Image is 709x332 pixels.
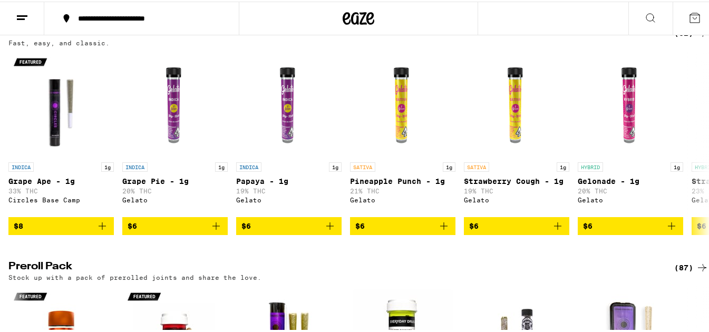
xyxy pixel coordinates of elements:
[236,186,342,193] p: 19% THC
[464,50,569,155] img: Gelato - Strawberry Cough - 1g
[350,50,455,155] img: Gelato - Pineapple Punch - 1g
[350,186,455,193] p: 21% THC
[236,195,342,202] div: Gelato
[469,220,479,229] span: $6
[350,161,375,170] p: SATIVA
[464,186,569,193] p: 19% THC
[355,220,365,229] span: $6
[578,186,683,193] p: 20% THC
[122,186,228,193] p: 20% THC
[122,175,228,184] p: Grape Pie - 1g
[122,50,228,216] a: Open page for Grape Pie - 1g from Gelato
[8,272,261,279] p: Stock up with a pack of prerolled joints and share the love.
[122,216,228,233] button: Add to bag
[14,220,23,229] span: $8
[578,216,683,233] button: Add to bag
[241,220,251,229] span: $6
[464,175,569,184] p: Strawberry Cough - 1g
[8,216,114,233] button: Add to bag
[350,216,455,233] button: Add to bag
[215,161,228,170] p: 1g
[122,195,228,202] div: Gelato
[8,38,110,45] p: Fast, easy, and classic.
[329,161,342,170] p: 1g
[8,50,114,216] a: Open page for Grape Ape - 1g from Circles Base Camp
[583,220,593,229] span: $6
[443,161,455,170] p: 1g
[8,161,34,170] p: INDICA
[236,161,261,170] p: INDICA
[236,175,342,184] p: Papaya - 1g
[122,50,228,155] img: Gelato - Grape Pie - 1g
[122,161,148,170] p: INDICA
[8,195,114,202] div: Circles Base Camp
[578,161,603,170] p: HYBRID
[578,50,683,155] img: Gelato - Gelonade - 1g
[557,161,569,170] p: 1g
[128,220,137,229] span: $6
[8,186,114,193] p: 33% THC
[578,50,683,216] a: Open page for Gelonade - 1g from Gelato
[464,195,569,202] div: Gelato
[236,216,342,233] button: Add to bag
[578,175,683,184] p: Gelonade - 1g
[464,161,489,170] p: SATIVA
[697,220,706,229] span: $6
[236,50,342,216] a: Open page for Papaya - 1g from Gelato
[236,50,342,155] img: Gelato - Papaya - 1g
[350,195,455,202] div: Gelato
[101,161,114,170] p: 1g
[8,50,114,155] img: Circles Base Camp - Grape Ape - 1g
[464,216,569,233] button: Add to bag
[464,50,569,216] a: Open page for Strawberry Cough - 1g from Gelato
[6,7,76,16] span: Hi. Need any help?
[8,260,657,272] h2: Preroll Pack
[8,175,114,184] p: Grape Ape - 1g
[350,175,455,184] p: Pineapple Punch - 1g
[350,50,455,216] a: Open page for Pineapple Punch - 1g from Gelato
[674,260,708,272] a: (87)
[671,161,683,170] p: 1g
[578,195,683,202] div: Gelato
